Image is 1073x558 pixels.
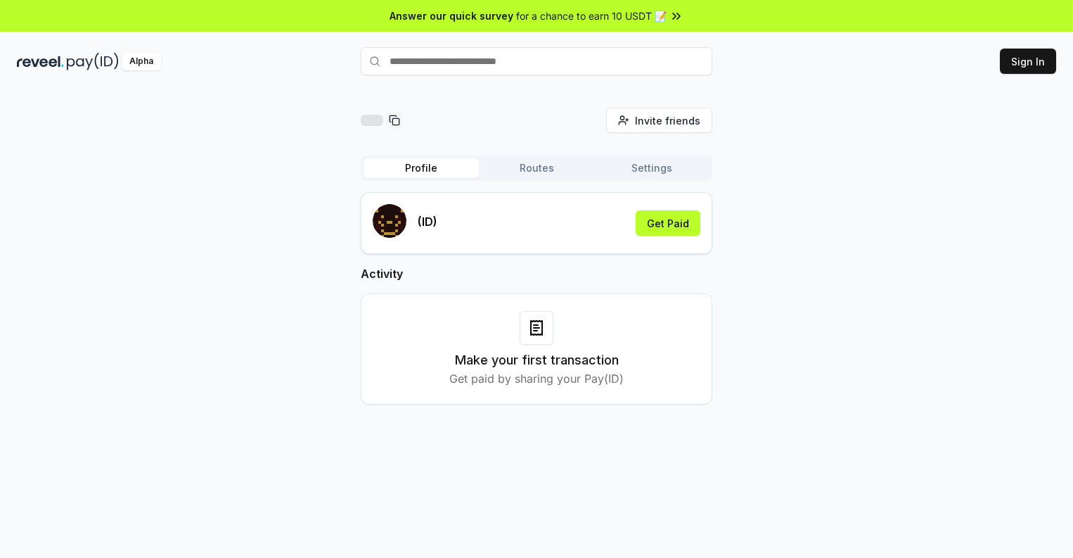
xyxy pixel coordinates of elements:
span: Invite friends [635,113,700,128]
h2: Activity [361,265,712,282]
button: Get Paid [636,210,700,236]
button: Settings [594,158,709,178]
p: (ID) [418,213,437,230]
span: for a chance to earn 10 USDT 📝 [516,8,667,23]
button: Routes [479,158,594,178]
img: reveel_dark [17,53,64,70]
button: Invite friends [606,108,712,133]
button: Sign In [1000,49,1056,74]
h3: Make your first transaction [455,350,619,370]
span: Answer our quick survey [390,8,513,23]
p: Get paid by sharing your Pay(ID) [449,370,624,387]
div: Alpha [122,53,161,70]
button: Profile [364,158,479,178]
img: pay_id [67,53,119,70]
